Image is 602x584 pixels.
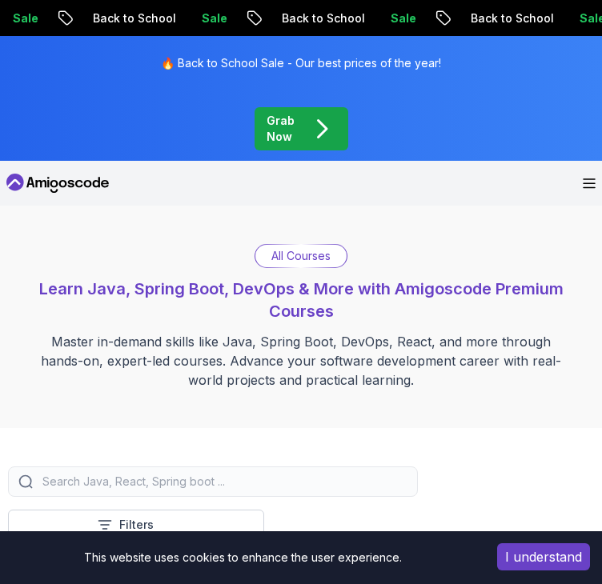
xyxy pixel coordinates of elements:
p: Sale [377,10,428,26]
input: Search Java, React, Spring boot ... [39,474,407,490]
p: Back to School [457,10,566,26]
div: This website uses cookies to enhance the user experience. [12,543,473,572]
p: Back to School [79,10,188,26]
p: 🔥 Back to School Sale - Our best prices of the year! [161,55,441,71]
button: Open Menu [583,178,596,189]
button: Filters [8,510,264,540]
button: Accept cookies [497,543,590,570]
p: Grab Now [267,113,295,145]
p: All Courses [271,248,331,264]
p: Master in-demand skills like Java, Spring Boot, DevOps, React, and more through hands-on, expert-... [32,332,570,390]
span: Learn Java, Spring Boot, DevOps & More with Amigoscode Premium Courses [39,279,564,321]
p: Sale [188,10,239,26]
p: Filters [119,517,154,533]
p: Back to School [268,10,377,26]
